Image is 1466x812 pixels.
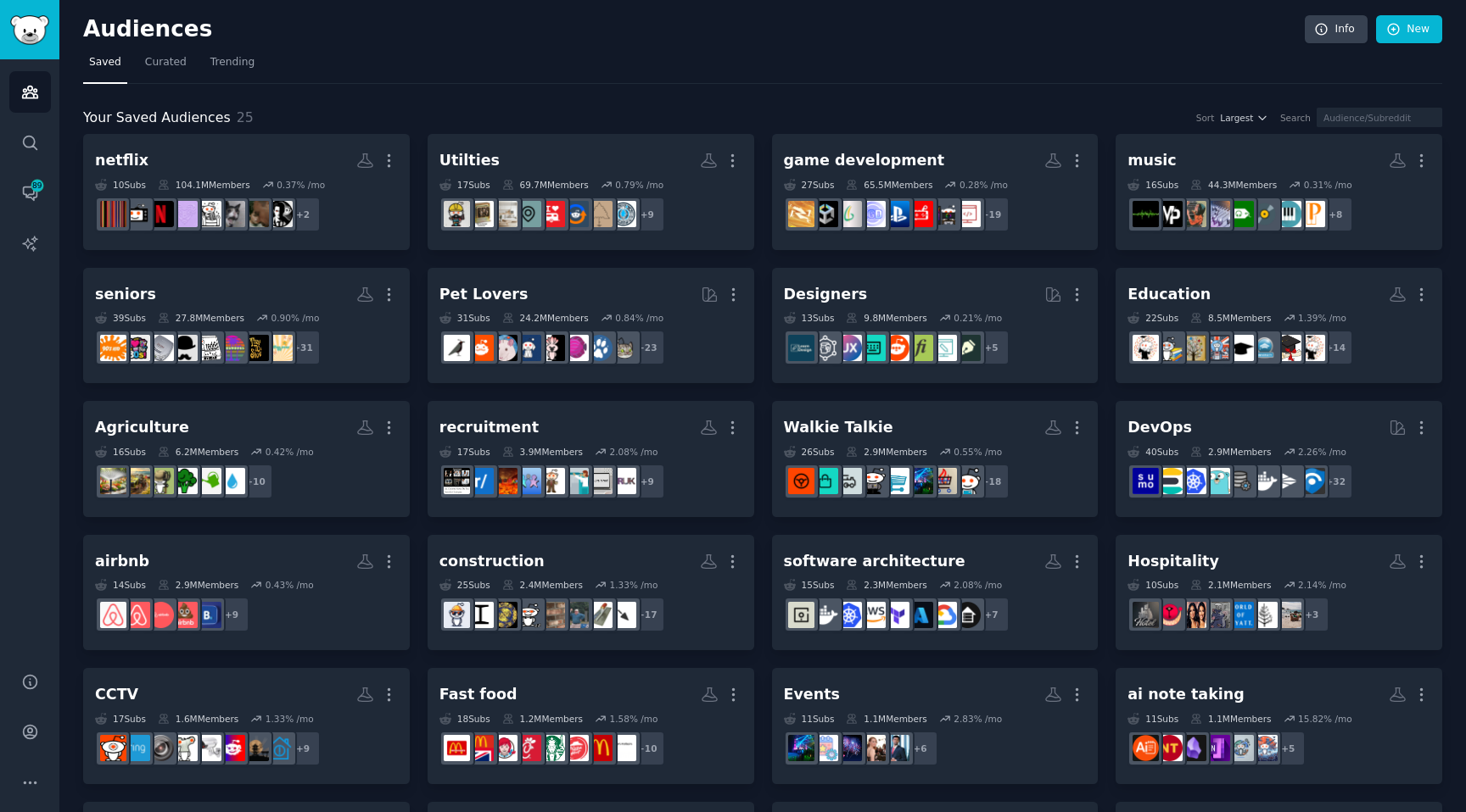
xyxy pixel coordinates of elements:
[846,446,926,458] div: 2.9M Members
[148,335,174,361] img: 90smusic
[1133,735,1159,761] img: AiNoteTaker
[1133,335,1159,361] img: college
[1127,551,1219,572] div: Hospitality
[562,468,589,494] img: recruiter
[1116,134,1442,250] a: music16Subs44.3MMembers0.31% /mo+8VirtualPianopianocoversMusicPromotionMusicProductionDealsProMus...
[439,551,545,572] div: construction
[1275,602,1301,628] img: Hospitality
[502,579,583,591] div: 2.4M Members
[784,179,835,191] div: 27 Sub s
[974,597,1010,632] div: + 7
[954,713,1002,725] div: 2.83 % /mo
[1298,579,1346,591] div: 2.14 % /mo
[95,417,189,438] div: Agriculture
[214,597,249,632] div: + 9
[772,401,1099,517] a: Walkie Talkie26Subs2.9MMembers0.55% /mo+18TalesFromRetailretailhellEventProductionretailsecurityg...
[1251,735,1278,761] img: AI_Agents
[467,602,494,628] img: StructuralEngineering
[586,201,613,227] img: electricians
[95,446,146,458] div: 16 Sub s
[1190,579,1271,591] div: 2.1M Members
[846,179,932,191] div: 65.5M Members
[428,535,754,651] a: construction25Subs2.4MMembers1.33% /mo+17stonemasonryPlasteringConcretemasonryArchitectsnuclearSt...
[883,201,909,227] img: playstation
[610,201,636,227] img: utilities
[883,335,909,361] img: logodesign
[124,468,150,494] img: farmingsimulator
[610,468,636,494] img: HumanResourcesUK
[562,602,589,628] img: Concrete
[629,731,665,766] div: + 10
[1196,112,1215,124] div: Sort
[615,179,663,191] div: 0.79 % /mo
[95,551,149,572] div: airbnb
[148,468,174,494] img: homestead
[1127,446,1178,458] div: 40 Sub s
[954,602,981,628] img: selfhosted
[586,335,613,361] img: dogs
[539,201,565,227] img: RVLiving
[610,335,636,361] img: cats
[812,201,838,227] img: Unity3D
[1116,668,1442,784] a: ai note taking11Subs1.1MMembers15.82% /mo+5AI_AgentsProductivityGeeksOneNoteObsidianMDNoteTakingA...
[83,108,231,129] span: Your Saved Audiences
[502,179,589,191] div: 69.7M Members
[812,335,838,361] img: userexperience
[883,602,909,628] img: Terraform
[1204,201,1230,227] img: ProMusicProduction
[515,201,541,227] img: housing
[266,735,293,761] img: homesecuritypropose
[1299,468,1325,494] img: AzureSentinel
[491,468,518,494] img: recruitinghell
[1127,284,1211,305] div: Education
[1228,335,1254,361] img: UniUK
[974,330,1010,365] div: + 5
[1204,468,1230,494] img: golang
[1156,735,1183,761] img: NoteTaking
[586,468,613,494] img: jobhunting
[171,201,198,227] img: BridgertonNetflix
[502,312,589,324] div: 24.2M Members
[907,602,933,628] img: AZURE
[1280,112,1311,124] div: Search
[954,579,1002,591] div: 2.08 % /mo
[1190,446,1271,458] div: 2.9M Members
[859,735,886,761] img: CelebEvents
[100,201,126,227] img: netflix
[95,284,156,305] div: seniors
[204,49,260,84] a: Trending
[266,335,293,361] img: over60selfies
[1270,731,1306,766] div: + 5
[784,417,893,438] div: Walkie Talkie
[772,268,1099,384] a: Designers13Subs9.8MMembers0.21% /mo+5graphic_designweb_designtypographylogodesignUI_DesignUXDesig...
[1298,312,1346,324] div: 1.39 % /mo
[467,735,494,761] img: McDonaldsUK
[1116,535,1442,651] a: Hospitality10Subs2.1MMembers2.14% /mo+3HospitalityFourSeasonsHotelshyattKitchenConfidentialSouthe...
[195,735,221,761] img: cctv_happenings
[95,179,146,191] div: 10 Sub s
[784,284,868,305] div: Designers
[629,464,665,499] div: + 9
[439,150,500,171] div: Utilties
[931,201,957,227] img: pcgaming
[1204,735,1230,761] img: OneNote
[491,735,518,761] img: wendys
[1275,468,1301,494] img: cribl
[1251,201,1278,227] img: MusicPromotion
[1127,713,1178,725] div: 11 Sub s
[195,201,221,227] img: movies
[812,735,838,761] img: Eventmanagement
[1318,330,1353,365] div: + 14
[836,602,862,628] img: kubernetes
[836,335,862,361] img: UXDesign
[859,335,886,361] img: UI_Design
[515,335,541,361] img: dogswithjobs
[171,468,198,494] img: vegetablegardening
[1180,735,1206,761] img: ObsidianMD
[954,446,1002,458] div: 0.55 % /mo
[428,134,754,250] a: Utilties17Subs69.7MMembers0.79% /mo+9utilitieselectriciansHVACRVLivinghousingApartmentlivingAskEl...
[629,197,665,232] div: + 9
[428,401,754,517] a: recruitment17Subs3.9MMembers2.08% /mo+9HumanResourcesUKjobhuntingrecruiterhumanresourcesAskHRrecr...
[271,312,319,324] div: 0.90 % /mo
[1133,602,1159,628] img: Hotels_India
